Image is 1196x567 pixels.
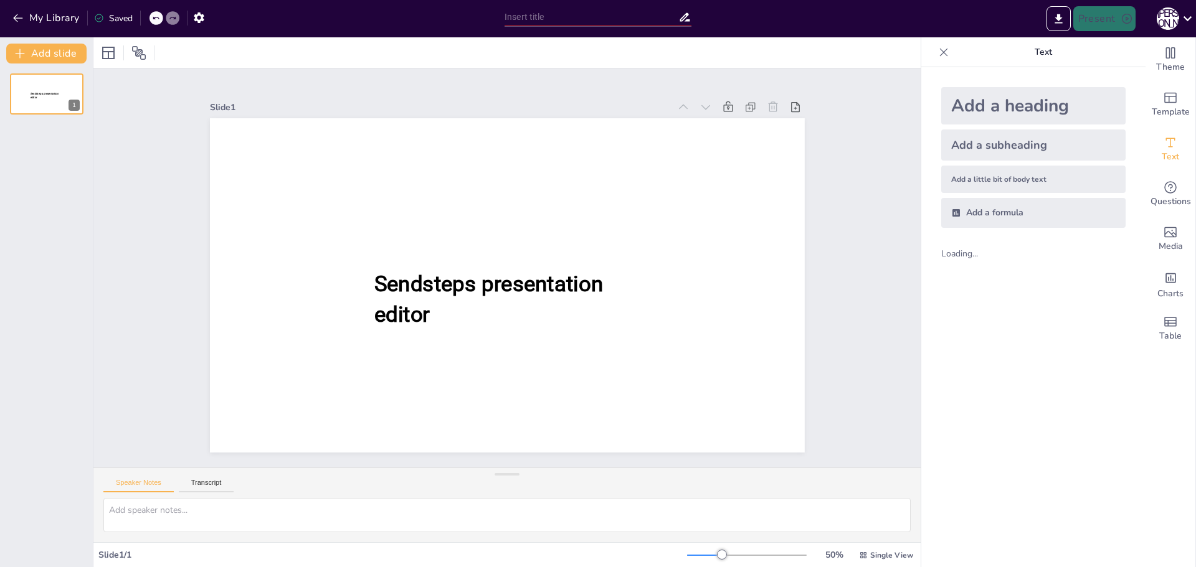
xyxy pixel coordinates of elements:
div: Add ready made slides [1146,82,1195,127]
span: Sendsteps presentation editor [31,92,59,99]
div: 50 % [819,549,849,561]
p: Text [954,37,1133,67]
div: Add a subheading [941,129,1126,161]
button: Present [1073,6,1136,31]
span: Sendsteps presentation editor [374,271,602,327]
span: Single View [870,550,913,560]
div: Add a little bit of body text [941,166,1126,193]
div: А [PERSON_NAME] [1157,7,1179,30]
span: Charts [1157,287,1184,301]
button: Speaker Notes [103,479,174,492]
button: Transcript [179,479,234,492]
button: А [PERSON_NAME] [1157,6,1179,31]
button: Export to PowerPoint [1046,6,1071,31]
div: Get real-time input from your audience [1146,172,1195,217]
span: Position [131,45,146,60]
span: Theme [1156,60,1185,74]
div: Layout [98,43,118,63]
div: Add a formula [941,198,1126,228]
div: Add charts and graphs [1146,261,1195,306]
div: Sendsteps presentation editor1 [10,73,83,115]
div: Change the overall theme [1146,37,1195,82]
input: Insert title [505,8,678,26]
div: 1 [69,100,80,111]
div: Slide 1 [210,101,670,113]
div: Slide 1 / 1 [98,549,687,561]
span: Table [1159,329,1182,343]
button: My Library [9,8,85,28]
div: Loading... [941,248,999,260]
span: Text [1162,150,1179,164]
button: Add slide [6,44,87,63]
div: Saved [94,12,133,24]
span: Template [1152,105,1190,119]
span: Media [1159,240,1183,253]
div: Add a heading [941,87,1126,124]
div: Add a table [1146,306,1195,351]
div: Add images, graphics, shapes or video [1146,217,1195,261]
span: Questions [1151,195,1191,209]
div: Add text boxes [1146,127,1195,172]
